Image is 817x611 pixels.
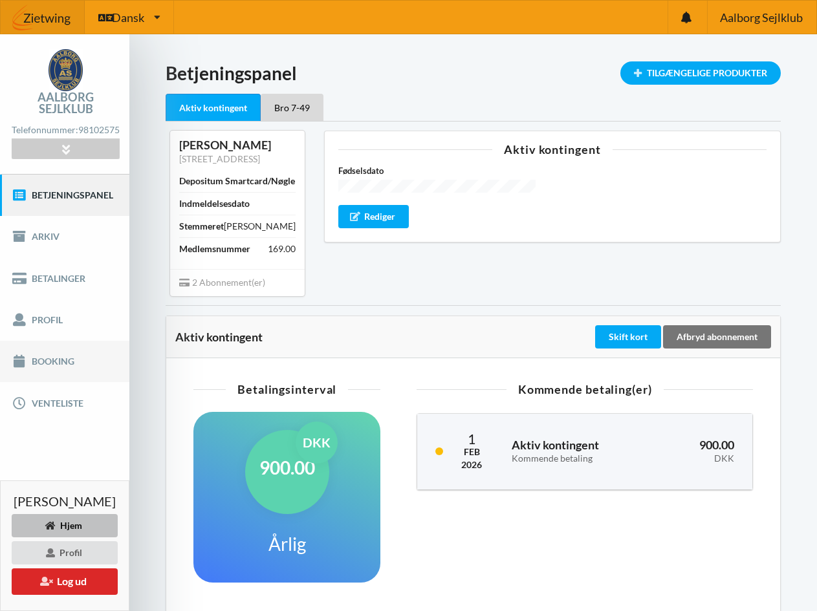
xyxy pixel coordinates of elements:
[512,438,640,464] h3: Aktiv kontingent
[12,122,119,139] div: Telefonnummer:
[14,495,116,508] span: [PERSON_NAME]
[659,438,734,464] h3: 900.00
[461,458,482,471] div: 2026
[338,164,548,177] label: Fødselsdato
[720,12,803,23] span: Aalborg Sejlklub
[12,568,118,595] button: Log ud
[179,220,224,233] div: Stemmeret
[512,453,640,464] div: Kommende betaling
[261,94,323,121] div: Bro 7-49
[338,205,409,228] div: Rediger
[179,138,296,153] div: [PERSON_NAME]
[12,541,118,564] div: Profil
[179,175,295,188] div: Depositum Smartcard/Nøgle
[193,383,380,395] div: Betalingsinterval
[268,242,296,255] div: 169.00
[663,325,771,348] div: Afbryd abonnement
[595,325,661,348] div: Skift kort
[12,514,118,537] div: Hjem
[224,220,296,233] div: [PERSON_NAME]
[659,453,734,464] div: DKK
[259,456,315,479] h1: 900.00
[179,197,250,210] div: Indmeldelsesdato
[78,124,120,135] strong: 98102575
[175,330,593,343] div: Aktiv kontingent
[166,94,261,122] div: Aktiv kontingent
[112,12,144,23] span: Dansk
[49,49,83,91] img: logo
[179,153,260,164] a: [STREET_ADDRESS]
[268,532,306,555] h1: Årlig
[179,242,250,255] div: Medlemsnummer
[166,61,781,85] h1: Betjeningspanel
[12,91,119,114] div: Aalborg Sejlklub
[461,432,482,445] div: 1
[461,445,482,458] div: Feb
[179,277,265,288] span: 2 Abonnement(er)
[417,383,753,395] div: Kommende betaling(er)
[620,61,781,85] div: Tilgængelige Produkter
[338,144,767,155] div: Aktiv kontingent
[296,422,338,464] div: DKK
